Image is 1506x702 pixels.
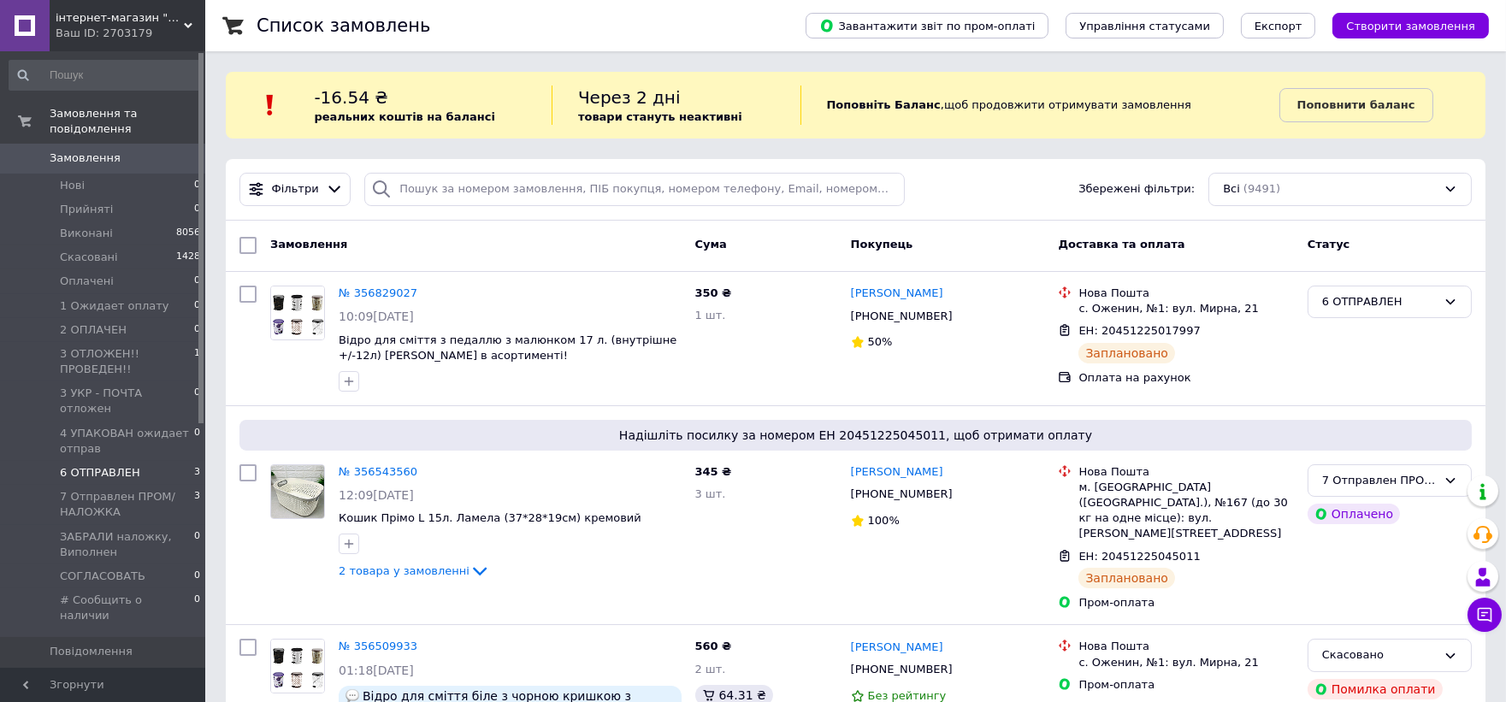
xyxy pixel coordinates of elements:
b: Поповнити баланс [1297,98,1415,111]
div: 6 ОТПРАВЛЕН [1322,293,1437,311]
a: Кошик Прімо L 15л. Ламела (37*28*19см) кремовий [339,511,641,524]
span: ЕН: 20451225017997 [1078,324,1200,337]
span: 50% [868,335,893,348]
button: Управління статусами [1066,13,1224,38]
span: 1 Ожидает оплату [60,298,168,314]
div: Ваш ID: 2703179 [56,26,205,41]
b: товари стануть неактивні [578,110,742,123]
span: Замовлення [270,238,347,251]
span: інтернет-магазин "1000 Дрібниць" [56,10,184,26]
button: Завантажити звіт по пром-оплаті [806,13,1048,38]
span: 0 [194,274,200,289]
div: Нова Пошта [1078,464,1293,480]
span: Без рейтингу [868,689,947,702]
img: :exclamation: [257,92,283,118]
span: 01:18[DATE] [339,664,414,677]
span: 3 УКР - ПОЧТА отложен [60,386,194,416]
span: 2 ОПЛАЧЕН [60,322,127,338]
span: 0 [194,202,200,217]
div: Оплачено [1308,504,1400,524]
a: Відро для сміття з педаллю з малюнком 17 л. (внутрішне +/-12л) [PERSON_NAME] в асортименті! [339,333,676,363]
span: СОГЛАСОВАТЬ [60,569,145,584]
span: 100% [868,514,900,527]
h1: Список замовлень [257,15,430,36]
span: Фільтри [272,181,319,198]
a: № 356543560 [339,465,417,478]
span: 3 ОТЛОЖЕН!! ПРОВЕДЕН!! [60,346,194,377]
span: Завантажити звіт по пром-оплаті [819,18,1035,33]
span: 0 [194,322,200,338]
span: 7 Отправлен ПРОМ/НАЛОЖКА [60,489,194,520]
button: Створити замовлення [1332,13,1489,38]
span: 10:09[DATE] [339,310,414,323]
a: 2 товара у замовленні [339,564,490,577]
b: реальних коштів на балансі [314,110,495,123]
span: Нові [60,178,85,193]
span: 3 [194,465,200,481]
div: м. [GEOGRAPHIC_DATA] ([GEOGRAPHIC_DATA].), №167 (до 30 кг на одне місце): вул. [PERSON_NAME][STRE... [1078,480,1293,542]
span: 560 ₴ [695,640,732,652]
span: 2 шт. [695,663,726,675]
span: Cума [695,238,727,251]
div: , щоб продовжити отримувати замовлення [800,86,1279,125]
span: Створити замовлення [1346,20,1475,32]
span: (9491) [1243,182,1280,195]
span: ЗАБРАЛИ наложку, Виполнен [60,529,194,560]
img: Фото товару [271,465,324,518]
div: Скасовано [1322,646,1437,664]
span: Замовлення та повідомлення [50,106,205,137]
div: Заплановано [1078,568,1175,588]
span: Оплачені [60,274,114,289]
span: 3 шт. [695,487,726,500]
div: с. Оженин, №1: вул. Мирна, 21 [1078,655,1293,670]
span: 1428 [176,250,200,265]
span: 8056 [176,226,200,241]
div: с. Оженин, №1: вул. Мирна, 21 [1078,301,1293,316]
a: Створити замовлення [1315,19,1489,32]
input: Пошук за номером замовлення, ПІБ покупця, номером телефону, Email, номером накладної [364,173,905,206]
span: Експорт [1255,20,1302,32]
b: Поповніть Баланс [827,98,941,111]
span: -16.54 ₴ [314,87,387,108]
span: Через 2 дні [578,87,681,108]
span: Збережені фільтри: [1078,181,1195,198]
span: 0 [194,298,200,314]
span: [PHONE_NUMBER] [851,310,953,322]
div: Заплановано [1078,343,1175,363]
span: 350 ₴ [695,286,732,299]
span: 0 [194,386,200,416]
span: Доставка та оплата [1058,238,1184,251]
span: Повідомлення [50,644,133,659]
input: Пошук [9,60,202,91]
a: [PERSON_NAME] [851,286,943,302]
img: Фото товару [271,640,324,693]
span: # Сообщить о наличии [60,593,194,623]
span: [PHONE_NUMBER] [851,663,953,675]
span: 0 [194,178,200,193]
span: 12:09[DATE] [339,488,414,502]
span: 0 [194,593,200,623]
span: 6 ОТПРАВЛЕН [60,465,140,481]
a: [PERSON_NAME] [851,640,943,656]
span: Скасовані [60,250,118,265]
div: Пром-оплата [1078,595,1293,611]
a: № 356829027 [339,286,417,299]
span: 0 [194,569,200,584]
span: 2 товара у замовленні [339,564,470,577]
div: Нова Пошта [1078,286,1293,301]
span: ЕН: 20451225045011 [1078,550,1200,563]
a: Фото товару [270,639,325,693]
span: 4 УПАКОВАН ожидает отправ [60,426,194,457]
div: Нова Пошта [1078,639,1293,654]
span: 1 шт. [695,309,726,322]
div: Оплата на рахунок [1078,370,1293,386]
a: Фото товару [270,464,325,519]
div: Помилка оплати [1308,679,1443,699]
span: Всі [1223,181,1240,198]
a: [PERSON_NAME] [851,464,943,481]
div: 7 Отправлен ПРОМ/НАЛОЖКА [1322,472,1437,490]
span: Виконані [60,226,113,241]
button: Експорт [1241,13,1316,38]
